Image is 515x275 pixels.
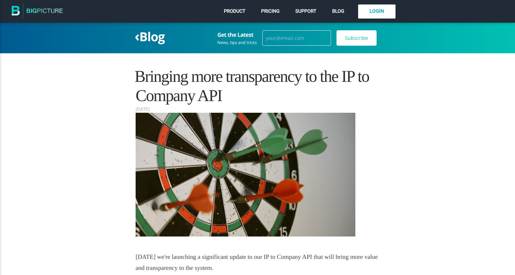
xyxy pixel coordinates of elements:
[136,67,379,105] h1: Bringing more transparency to the IP to Company API
[136,113,355,236] img: darts.jpg
[358,4,396,19] a: Login
[12,3,63,20] img: The BigPicture.io Blog
[136,105,150,113] time: [DATE]
[222,7,247,16] a: Product
[136,252,379,273] p: [DATE] we're launching a significant update to our IP to Company API that will bring more value a...
[224,9,245,14] span: Product
[217,41,257,45] div: News, tips and tricks
[336,30,377,46] input: Subscribe
[294,7,318,16] a: Support
[260,7,282,16] a: Pricing
[330,7,346,16] a: Blog
[135,28,165,45] a: ‹Blog
[135,26,139,45] span: ‹
[262,30,331,46] input: your@email.com
[261,9,280,14] span: Pricing
[217,32,257,38] h3: Get the Latest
